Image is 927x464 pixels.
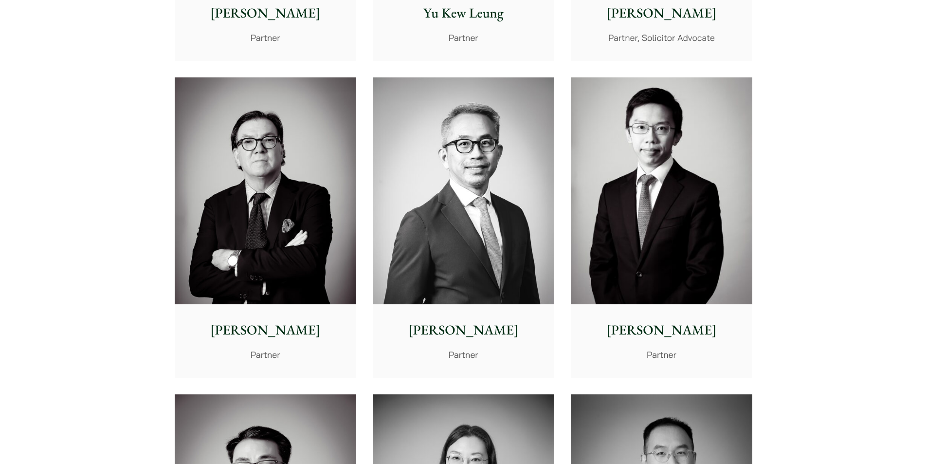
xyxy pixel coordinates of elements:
[381,348,546,361] p: Partner
[182,348,348,361] p: Partner
[182,320,348,340] p: [PERSON_NAME]
[175,77,356,378] a: [PERSON_NAME] Partner
[182,31,348,44] p: Partner
[579,31,745,44] p: Partner, Solicitor Advocate
[579,3,745,23] p: [PERSON_NAME]
[579,348,745,361] p: Partner
[571,77,752,305] img: Henry Ma photo
[571,77,752,378] a: Henry Ma photo [PERSON_NAME] Partner
[579,320,745,340] p: [PERSON_NAME]
[381,31,546,44] p: Partner
[381,320,546,340] p: [PERSON_NAME]
[381,3,546,23] p: Yu Kew Leung
[373,77,554,378] a: [PERSON_NAME] Partner
[182,3,348,23] p: [PERSON_NAME]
